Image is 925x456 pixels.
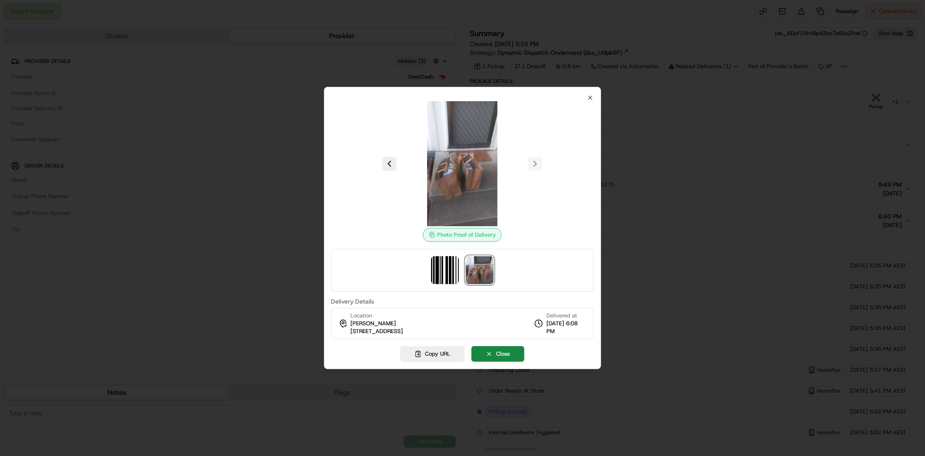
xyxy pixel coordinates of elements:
[351,327,403,335] span: [STREET_ADDRESS]
[466,256,494,284] img: photo_proof_of_delivery image
[331,298,594,304] label: Delivery Details
[351,312,373,320] span: Location
[400,101,525,226] img: photo_proof_of_delivery image
[546,320,586,335] span: [DATE] 6:08 PM
[351,320,396,327] span: [PERSON_NAME]
[431,256,459,284] img: barcode_scan_on_pickup image
[423,228,502,242] div: Photo Proof of Delivery
[546,312,586,320] span: Delivered at
[471,346,524,362] button: Close
[400,346,464,362] button: Copy URL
